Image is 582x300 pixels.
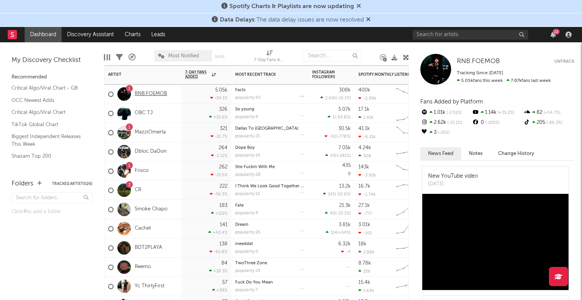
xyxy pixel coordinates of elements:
span: 7.67k fans last week [457,78,551,83]
span: -33.3 % [336,212,350,216]
svg: Chart title [393,277,428,296]
div: 138 [219,242,227,247]
a: Shazam Top 200 [12,152,85,160]
div: Fate [235,203,304,208]
div: +18.3 % [209,268,227,273]
div: popularity: 7 [235,288,258,292]
a: Charts [119,27,146,42]
a: BDT2PLAYA [135,245,162,251]
div: popularity: 0 [235,250,258,254]
a: She Fuckin With Me [235,165,275,169]
div: Most Recent Track [235,72,293,77]
span: 145 [328,192,335,197]
div: -1.74k [358,192,376,197]
a: OCC Newest Adds [12,96,85,105]
div: ( ) [325,153,351,158]
div: She Fuckin With Me [235,165,304,169]
div: Fuck Do You Mean [235,280,304,285]
span: +54.7 % [542,111,560,115]
svg: Chart title [393,200,428,219]
div: 508 [358,153,371,158]
div: 143k [358,165,369,170]
span: -778 % [337,135,350,139]
div: Folders [12,179,33,188]
div: 141 [220,222,227,227]
div: -21.7 % [211,134,227,139]
div: 27.1k [358,203,370,208]
div: 435 [342,163,351,168]
div: 84 [221,261,227,266]
a: Yc ThirtyFirst [135,283,164,290]
span: Spotify Charts & Playlists are now updating [229,3,354,10]
div: -65.8 % [209,249,227,254]
span: 1 [333,115,334,120]
div: 2.88k [358,250,375,255]
div: 3.81k [339,222,351,227]
div: TwoThree Zone [235,261,304,265]
div: popularity: 28 [235,173,261,177]
div: 205 [523,118,574,128]
a: ineeddat [235,242,253,246]
div: 400k [358,88,370,93]
span: -25 % [436,131,450,135]
div: -34.1 % [210,95,227,100]
div: Click to add a folder. [12,207,92,217]
a: Reemo [135,264,151,270]
div: -1.12 % [211,153,227,158]
div: 7-Day Fans Added (7-Day Fans Added) [254,46,285,68]
span: Fans Added by Platform [420,99,483,105]
svg: Chart title [393,104,428,123]
div: A&R Pipeline [129,46,135,68]
button: News Feed [420,147,461,160]
button: Notes [461,147,490,160]
a: TwoThree Zone [235,261,267,265]
div: 326 [219,107,227,112]
a: Critical Algo/Viral Chart - GB [12,84,85,92]
div: ( ) [323,192,351,197]
div: 264 [219,145,227,150]
span: RNB.FOEMOB [457,58,500,65]
div: +39 % [212,288,227,293]
a: Dallas To [GEOGRAPHIC_DATA] [235,127,298,131]
div: 82 [523,108,574,118]
svg: Chart title [393,142,428,162]
a: Dope Boy [235,146,255,150]
div: -56.3 % [210,192,227,197]
span: -15.1 % [337,96,350,100]
svg: Chart title [393,238,428,258]
div: -161 [358,230,372,235]
div: 256 [358,269,371,274]
div: 308k [339,88,351,93]
div: ( ) [325,211,351,216]
div: 1.01k [420,108,472,118]
div: My Discovery Checklist [12,56,92,65]
div: I Think We Look Good Together (feat. RGP Spook) [235,184,304,188]
div: ( ) [320,95,351,100]
div: New YouTube video [428,172,478,180]
span: 43 [330,154,335,158]
div: Dope Boy [235,146,304,150]
div: 18k [358,242,366,247]
a: Critical Algo/Viral Chart [12,108,85,117]
svg: Chart title [393,258,428,277]
div: popularity: 12 [235,192,260,196]
div: ( ) [328,115,351,120]
div: 3.01k [358,222,370,227]
div: popularity: 42 [235,96,261,100]
div: Instagram Followers [312,70,339,79]
div: Filters [116,46,123,68]
a: CR [135,187,141,193]
span: -61 [329,135,336,139]
div: popularity: 24 [235,269,261,273]
span: +35.2 % [497,111,514,115]
span: Data Delays [220,17,254,23]
span: Most Notified [168,53,199,58]
a: TikTok Global Chart [12,120,85,129]
div: 6.32k [338,242,351,247]
svg: Chart title [393,219,428,238]
div: 17.1k [358,107,370,112]
button: 22 [550,32,556,38]
div: 3 [420,128,472,138]
a: Smoke Chapo [135,206,167,213]
span: -15.1 % [446,121,462,125]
